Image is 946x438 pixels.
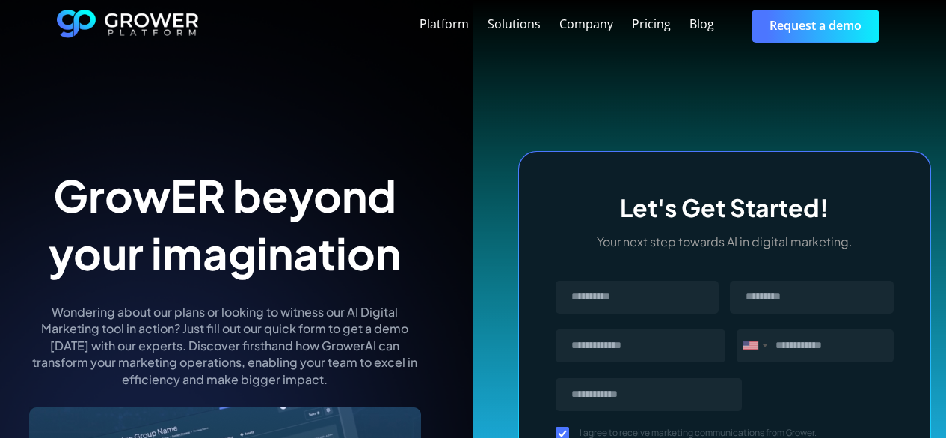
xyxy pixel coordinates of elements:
[689,16,714,34] a: Blog
[752,10,879,42] a: Request a demo
[556,234,894,250] p: Your next step towards AI in digital marketing.
[559,16,613,34] a: Company
[488,16,541,34] a: Solutions
[420,16,469,34] a: Platform
[556,193,894,222] h3: Let's Get Started!
[689,17,714,31] div: Blog
[29,166,421,282] h1: GrowER beyond your imagination
[29,304,421,388] p: Wondering about our plans or looking to witness our AI Digital Marketing tool in action? Just fil...
[57,10,199,43] a: home
[632,16,671,34] a: Pricing
[559,17,613,31] div: Company
[420,17,469,31] div: Platform
[488,17,541,31] div: Solutions
[737,330,772,362] div: United States: +1
[632,17,671,31] div: Pricing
